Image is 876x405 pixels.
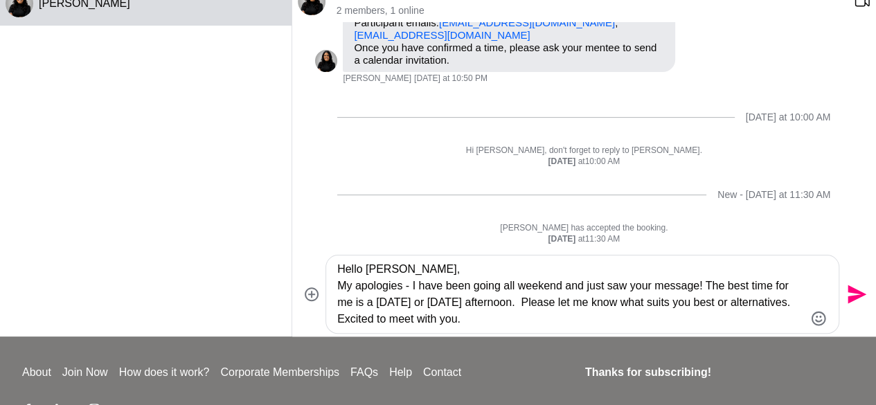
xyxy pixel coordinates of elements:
time: 2025-08-22T12:50:45.735Z [414,73,488,84]
div: New - [DATE] at 11:30 AM [717,189,830,201]
a: About [17,364,57,381]
div: [DATE] at 10:00 AM [746,111,831,123]
button: Emoji picker [810,310,827,327]
p: Once you have confirmed a time, please ask your mentee to send a calendar invitation. [354,42,664,66]
a: Join Now [57,364,114,381]
a: Help [384,364,418,381]
h4: Thanks for subscribing! [585,364,846,381]
strong: [DATE] [548,234,578,244]
div: at 11:30 AM [315,234,852,245]
a: Corporate Memberships [215,364,345,381]
button: Send [839,279,870,310]
p: Hi [PERSON_NAME], don't forget to reply to [PERSON_NAME]. [315,145,852,156]
p: [PERSON_NAME] has accepted the booking. [315,223,852,234]
a: How does it work? [114,364,215,381]
a: [EMAIL_ADDRESS][DOMAIN_NAME] [354,29,530,41]
div: at 10:00 AM [315,156,852,168]
textarea: Type your message [337,261,804,327]
a: Contact [418,364,467,381]
a: FAQs [345,364,384,381]
img: P [315,50,337,72]
a: [EMAIL_ADDRESS][DOMAIN_NAME] [439,17,615,28]
div: Pretti Amin [315,50,337,72]
p: 2 members , 1 online [337,5,843,17]
strong: [DATE] [548,156,578,166]
span: [PERSON_NAME] [343,73,411,84]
